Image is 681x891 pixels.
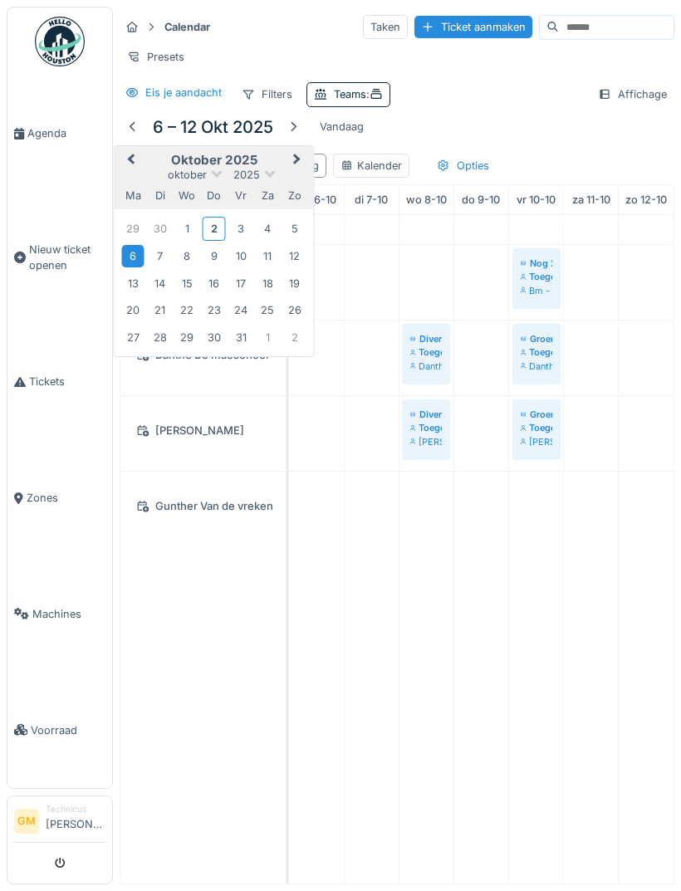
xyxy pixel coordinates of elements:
[7,672,112,788] a: Voorraad
[122,272,145,294] div: Choose maandag 13 oktober 2025
[149,245,171,267] div: Choose dinsdag 7 oktober 2025
[257,184,279,207] div: zaterdag
[35,17,85,66] img: Badge_color-CXgf-gQk.svg
[203,245,225,267] div: Choose donderdag 9 oktober 2025
[7,324,112,440] a: Tickets
[234,82,300,106] div: Filters
[410,332,442,345] div: Diverse herstellingen op vraag van [PERSON_NAME]
[7,76,112,192] a: Agenda
[521,284,552,297] div: Bm - [PERSON_NAME]
[153,117,273,137] h5: 6 – 12 okt 2025
[175,326,198,348] div: Choose woensdag 29 oktober 2025
[521,332,552,345] div: Groenonderhoud oktober 2025
[229,299,252,321] div: Choose vrijdag 24 oktober 2025
[130,496,276,516] div: Gunther Van de vreken
[283,184,306,207] div: zondag
[410,360,442,373] div: Danthé De maeseneer
[363,15,408,39] div: Taken
[521,270,552,283] div: Toegewezen
[122,299,145,321] div: Choose maandag 20 oktober 2025
[283,245,306,267] div: Choose zondag 12 oktober 2025
[29,242,105,273] span: Nieuw ticket openen
[292,188,340,211] a: 6 oktober 2025
[521,421,552,434] div: Toegewezen
[590,82,674,106] div: Affichage
[116,148,143,174] button: Previous Month
[257,299,279,321] div: Choose zaterdag 25 oktober 2025
[46,803,105,815] div: Technicus
[29,374,105,389] span: Tickets
[313,115,370,138] div: Vandaag
[120,214,308,350] div: Month oktober, 2025
[14,803,105,843] a: GM Technicus[PERSON_NAME]
[203,272,225,294] div: Choose donderdag 16 oktober 2025
[229,245,252,267] div: Choose vrijdag 10 oktober 2025
[283,272,306,294] div: Choose zondag 19 oktober 2025
[414,16,532,38] div: Ticket aanmaken
[14,809,39,834] li: GM
[149,272,171,294] div: Choose dinsdag 14 oktober 2025
[521,257,552,270] div: Nog 2 fiches plaatsen op de boiler en radiator
[27,125,105,141] span: Agenda
[203,326,225,348] div: Choose donderdag 30 oktober 2025
[410,421,442,434] div: Toegewezen
[46,803,105,839] li: [PERSON_NAME]
[410,408,442,421] div: Diverse herstellingen op vraag van [PERSON_NAME]
[149,326,171,348] div: Choose dinsdag 28 oktober 2025
[175,299,198,321] div: Choose woensdag 22 oktober 2025
[122,184,145,207] div: maandag
[257,245,279,267] div: Choose zaterdag 11 oktober 2025
[203,184,225,207] div: donderdag
[521,435,552,448] div: [PERSON_NAME]
[229,217,252,239] div: Choose vrijdag 3 oktober 2025
[168,169,207,181] span: oktober
[149,217,171,239] div: Choose dinsdag 30 september 2025
[429,154,497,178] div: Opties
[458,188,504,211] a: 9 oktober 2025
[621,188,671,211] a: 12 oktober 2025
[521,360,552,373] div: Danthé De maeseneer
[229,272,252,294] div: Choose vrijdag 17 oktober 2025
[122,217,145,239] div: Choose maandag 29 september 2025
[283,299,306,321] div: Choose zondag 26 oktober 2025
[512,188,560,211] a: 10 oktober 2025
[410,345,442,359] div: Toegewezen
[283,326,306,348] div: Choose zondag 2 november 2025
[122,245,145,267] div: Choose maandag 6 oktober 2025
[149,184,171,207] div: dinsdag
[115,153,314,168] h2: oktober 2025
[334,86,383,102] div: Teams
[568,188,615,211] a: 11 oktober 2025
[257,272,279,294] div: Choose zaterdag 18 oktober 2025
[175,184,198,207] div: woensdag
[286,148,312,174] button: Next Month
[145,85,222,100] div: Eis je aandacht
[7,440,112,556] a: Zones
[175,217,198,239] div: Choose woensdag 1 oktober 2025
[149,299,171,321] div: Choose dinsdag 21 oktober 2025
[32,606,105,622] span: Machines
[158,19,217,35] strong: Calendar
[257,326,279,348] div: Choose zaterdag 1 november 2025
[175,245,198,267] div: Choose woensdag 8 oktober 2025
[257,217,279,239] div: Choose zaterdag 4 oktober 2025
[203,216,225,240] div: Choose donderdag 2 oktober 2025
[7,192,112,324] a: Nieuw ticket openen
[233,169,260,181] span: 2025
[229,326,252,348] div: Choose vrijdag 31 oktober 2025
[340,158,402,174] div: Kalender
[521,345,552,359] div: Toegewezen
[31,722,105,738] span: Voorraad
[410,435,442,448] div: [PERSON_NAME]
[229,184,252,207] div: vrijdag
[203,299,225,321] div: Choose donderdag 23 oktober 2025
[130,420,276,441] div: [PERSON_NAME]
[27,490,105,506] span: Zones
[402,188,451,211] a: 8 oktober 2025
[283,217,306,239] div: Choose zondag 5 oktober 2025
[175,272,198,294] div: Choose woensdag 15 oktober 2025
[366,88,383,100] span: :
[521,408,552,421] div: Groenonderhoud oktober 2025
[7,556,112,673] a: Machines
[122,326,145,348] div: Choose maandag 27 oktober 2025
